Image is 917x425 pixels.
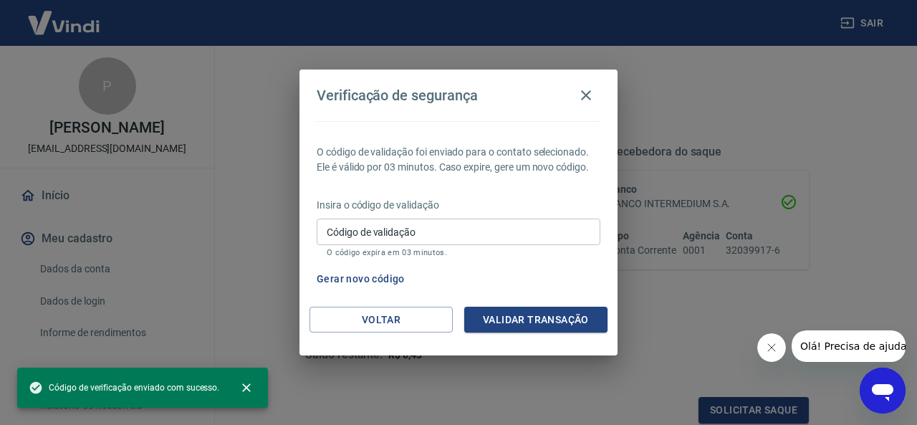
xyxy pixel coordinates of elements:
p: O código de validação foi enviado para o contato selecionado. Ele é válido por 03 minutos. Caso e... [317,145,600,175]
span: Código de verificação enviado com sucesso. [29,381,219,395]
h4: Verificação de segurança [317,87,478,104]
p: Insira o código de validação [317,198,600,213]
button: Validar transação [464,307,608,333]
iframe: Botão para abrir a janela de mensagens [860,368,906,414]
button: Gerar novo código [311,266,411,292]
p: O código expira em 03 minutos. [327,248,590,257]
button: close [231,372,262,403]
span: Olá! Precisa de ajuda? [9,10,120,22]
button: Voltar [309,307,453,333]
iframe: Mensagem da empresa [792,330,906,362]
iframe: Fechar mensagem [757,333,786,362]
